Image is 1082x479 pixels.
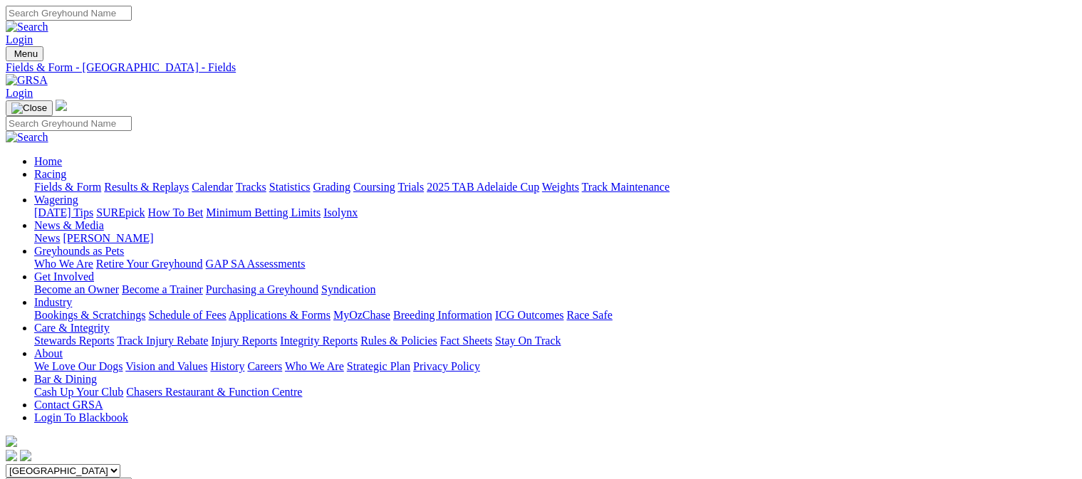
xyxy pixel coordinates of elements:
[413,360,480,372] a: Privacy Policy
[34,258,93,270] a: Who We Are
[34,373,97,385] a: Bar & Dining
[34,258,1076,270] div: Greyhounds as Pets
[34,335,114,347] a: Stewards Reports
[34,155,62,167] a: Home
[34,168,66,180] a: Racing
[236,181,266,193] a: Tracks
[6,131,48,144] img: Search
[104,181,189,193] a: Results & Replays
[313,181,350,193] a: Grading
[6,6,132,21] input: Search
[34,360,123,372] a: We Love Our Dogs
[34,181,1076,194] div: Racing
[206,258,306,270] a: GAP SA Assessments
[206,206,321,219] a: Minimum Betting Limits
[34,399,103,411] a: Contact GRSA
[34,206,93,219] a: [DATE] Tips
[269,181,311,193] a: Statistics
[333,309,390,321] a: MyOzChase
[34,270,94,283] a: Get Involved
[34,386,123,398] a: Cash Up Your Club
[34,194,78,206] a: Wagering
[566,309,612,321] a: Race Safe
[34,283,119,295] a: Become an Owner
[96,206,145,219] a: SUREpick
[247,360,282,372] a: Careers
[6,61,1076,74] a: Fields & Form - [GEOGRAPHIC_DATA] - Fields
[495,309,563,321] a: ICG Outcomes
[542,181,579,193] a: Weights
[6,116,132,131] input: Search
[323,206,358,219] a: Isolynx
[34,206,1076,219] div: Wagering
[34,335,1076,347] div: Care & Integrity
[34,181,101,193] a: Fields & Form
[20,450,31,461] img: twitter.svg
[125,360,207,372] a: Vision and Values
[34,360,1076,373] div: About
[6,100,53,116] button: Toggle navigation
[6,436,17,447] img: logo-grsa-white.png
[6,74,48,87] img: GRSA
[34,232,1076,245] div: News & Media
[6,87,33,99] a: Login
[393,309,492,321] a: Breeding Information
[6,33,33,46] a: Login
[347,360,410,372] a: Strategic Plan
[6,450,17,461] img: facebook.svg
[321,283,375,295] a: Syndication
[34,411,128,423] a: Login To Blackbook
[192,181,233,193] a: Calendar
[206,283,318,295] a: Purchasing a Greyhound
[34,322,110,334] a: Care & Integrity
[148,206,204,219] a: How To Bet
[34,347,63,359] a: About
[211,335,277,347] a: Injury Reports
[34,245,124,257] a: Greyhounds as Pets
[582,181,670,193] a: Track Maintenance
[6,46,43,61] button: Toggle navigation
[63,232,153,244] a: [PERSON_NAME]
[34,283,1076,296] div: Get Involved
[285,360,344,372] a: Who We Are
[229,309,331,321] a: Applications & Forms
[56,100,67,111] img: logo-grsa-white.png
[96,258,203,270] a: Retire Your Greyhound
[122,283,203,295] a: Become a Trainer
[353,181,395,193] a: Coursing
[495,335,561,347] a: Stay On Track
[440,335,492,347] a: Fact Sheets
[360,335,437,347] a: Rules & Policies
[11,102,47,114] img: Close
[148,309,226,321] a: Schedule of Fees
[14,48,38,59] span: Menu
[126,386,302,398] a: Chasers Restaurant & Function Centre
[34,219,104,231] a: News & Media
[117,335,208,347] a: Track Injury Rebate
[280,335,358,347] a: Integrity Reports
[34,232,60,244] a: News
[427,181,539,193] a: 2025 TAB Adelaide Cup
[397,181,424,193] a: Trials
[34,309,1076,322] div: Industry
[210,360,244,372] a: History
[34,309,145,321] a: Bookings & Scratchings
[6,21,48,33] img: Search
[34,386,1076,399] div: Bar & Dining
[34,296,72,308] a: Industry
